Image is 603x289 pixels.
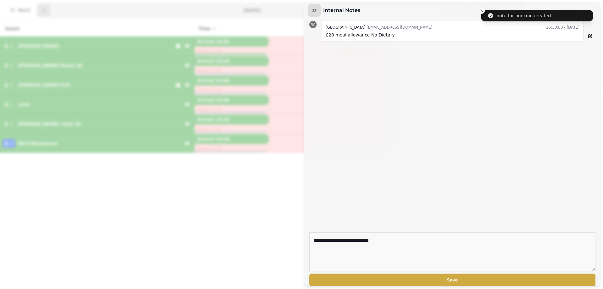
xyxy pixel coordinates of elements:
[314,278,590,282] span: Save
[309,274,595,286] button: Save
[326,25,365,30] span: [GEOGRAPHIC_DATA]
[311,23,315,26] span: W
[326,31,579,39] p: £28 meal allowance No Dietary
[323,7,363,14] h3: Internal Notes
[546,24,579,31] time: 16:30:03 - [DATE]
[326,24,432,31] div: [EMAIL_ADDRESS][DOMAIN_NAME]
